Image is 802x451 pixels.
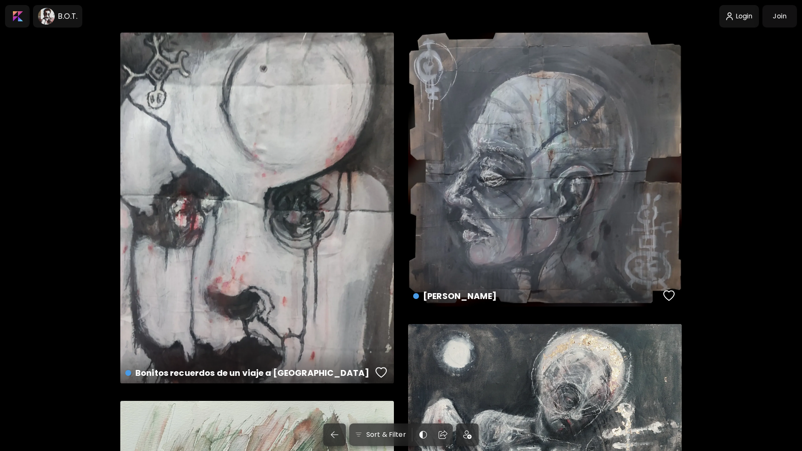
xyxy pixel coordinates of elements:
[323,423,346,446] button: back
[125,367,373,379] h4: Bonitos recuerdos de un viaje a [GEOGRAPHIC_DATA]
[58,11,77,21] h6: B.O.T.
[661,287,677,304] button: favorites
[413,290,660,302] h4: [PERSON_NAME]
[373,364,389,381] button: favorites
[762,5,797,28] a: Join
[323,423,349,446] a: back
[726,12,733,21] img: login-icon
[120,33,394,383] a: Bonitos recuerdos de un viaje a [GEOGRAPHIC_DATA]favoriteshttps://cdn.kaleido.art/CDN/Artwork/114...
[366,430,406,440] h6: Sort & Filter
[408,33,682,307] a: [PERSON_NAME]favoriteshttps://cdn.kaleido.art/CDN/Artwork/114561/Primary/medium.webp?updated=505613
[463,431,472,439] img: icon
[330,430,340,440] img: back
